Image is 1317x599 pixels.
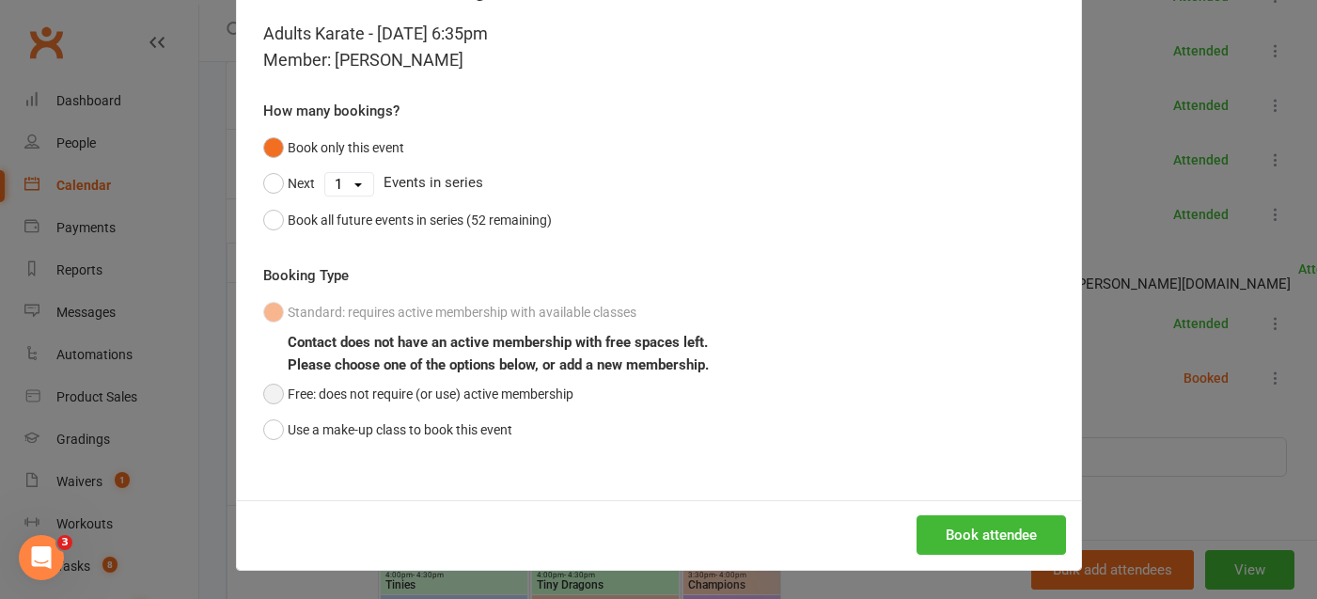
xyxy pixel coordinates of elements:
[288,210,552,230] div: Book all future events in series (52 remaining)
[19,535,64,580] iframe: Intercom live chat
[917,515,1066,555] button: Book attendee
[288,334,708,351] b: Contact does not have an active membership with free spaces left.
[263,21,1055,73] div: Adults Karate - [DATE] 6:35pm Member: [PERSON_NAME]
[263,202,552,238] button: Book all future events in series (52 remaining)
[263,376,573,412] button: Free: does not require (or use) active membership
[263,412,512,448] button: Use a make-up class to book this event
[288,356,709,373] b: Please choose one of the options below, or add a new membership.
[263,130,404,166] button: Book only this event
[263,166,1055,201] div: Events in series
[57,535,72,550] span: 3
[263,264,349,287] label: Booking Type
[263,100,400,122] label: How many bookings?
[263,166,315,201] button: Next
